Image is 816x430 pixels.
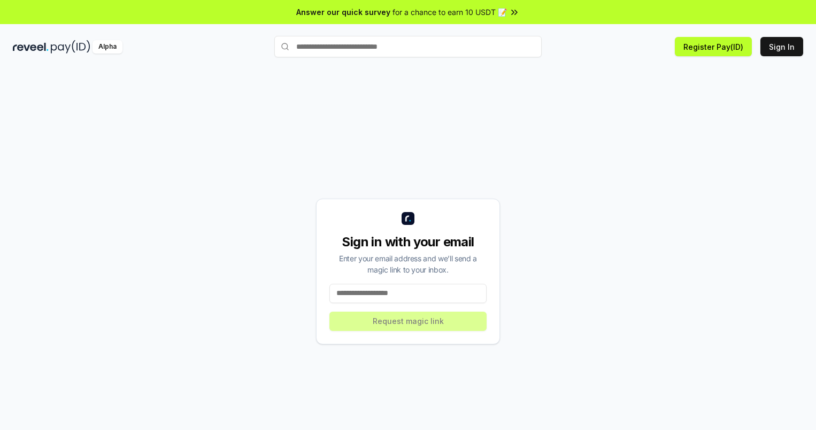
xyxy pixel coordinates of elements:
div: Alpha [93,40,122,54]
button: Register Pay(ID) [675,37,752,56]
div: Enter your email address and we’ll send a magic link to your inbox. [329,253,487,275]
span: for a chance to earn 10 USDT 📝 [392,6,507,18]
img: pay_id [51,40,90,54]
span: Answer our quick survey [296,6,390,18]
img: logo_small [402,212,414,225]
img: reveel_dark [13,40,49,54]
button: Sign In [760,37,803,56]
div: Sign in with your email [329,233,487,251]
